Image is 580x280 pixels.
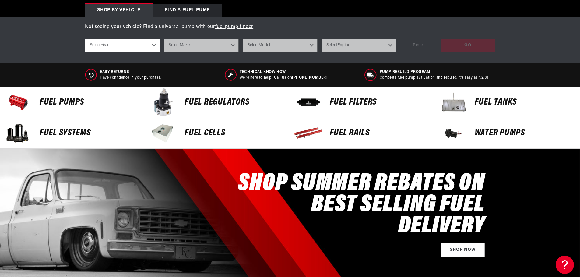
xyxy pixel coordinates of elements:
[475,98,574,107] p: Fuel Tanks
[40,129,139,138] p: Fuel Systems
[148,118,178,148] img: FUEL Cells
[85,23,495,31] p: Not seeing your vehicle? Find a universal pump with our
[215,24,254,29] a: fuel pump finder
[292,76,327,80] a: [PHONE_NUMBER]
[330,129,429,138] p: FUEL Rails
[153,4,223,17] div: Find a Fuel Pump
[148,87,178,118] img: FUEL REGULATORS
[3,118,33,148] img: Fuel Systems
[40,98,139,107] p: Fuel Pumps
[224,173,485,237] h2: SHOP SUMMER REBATES ON BEST SELLING FUEL DELIVERY
[290,87,435,118] a: FUEL FILTERS FUEL FILTERS
[290,118,435,149] a: FUEL Rails FUEL Rails
[435,118,580,149] a: Water Pumps Water Pumps
[322,39,396,52] select: Engine
[240,69,327,75] span: Technical Know How
[145,87,290,118] a: FUEL REGULATORS FUEL REGULATORS
[438,118,469,148] img: Water Pumps
[293,118,324,148] img: FUEL Rails
[435,87,580,118] a: Fuel Tanks Fuel Tanks
[240,75,327,80] p: We’re here to help! Call us on
[3,87,33,118] img: Fuel Pumps
[85,39,160,52] select: Year
[380,69,488,75] span: Pump Rebuild program
[330,98,429,107] p: FUEL FILTERS
[293,87,324,118] img: FUEL FILTERS
[85,4,153,17] div: Shop by vehicle
[243,39,318,52] select: Model
[185,129,283,138] p: FUEL Cells
[164,39,239,52] select: Make
[145,118,290,149] a: FUEL Cells FUEL Cells
[441,243,485,257] a: Shop Now
[100,69,161,75] span: Easy Returns
[380,75,488,80] p: Complete fuel pump evaluation and rebuild. It's easy as 1,2,3!
[475,129,574,138] p: Water Pumps
[100,75,161,80] p: Have confidence in your purchase.
[185,98,283,107] p: FUEL REGULATORS
[438,87,469,118] img: Fuel Tanks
